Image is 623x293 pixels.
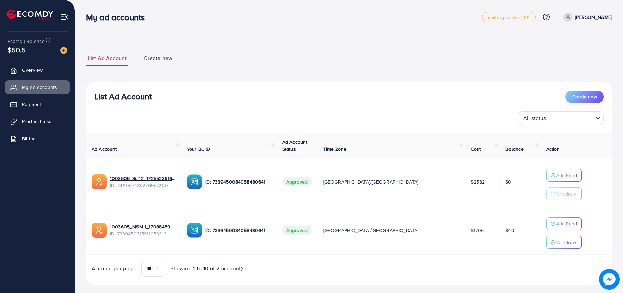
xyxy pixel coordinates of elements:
[187,223,202,238] img: ic-ba-acc.ded83a64.svg
[482,12,536,22] a: metap_pakistan_001
[22,118,51,125] span: Product Links
[556,220,577,228] p: Add Fund
[323,145,346,152] span: Time Zone
[556,190,576,198] p: Withdraw
[5,80,70,94] a: My ad accounts
[575,13,612,21] p: [PERSON_NAME]
[561,13,612,22] a: [PERSON_NAME]
[556,171,577,179] p: Add Fund
[22,84,57,91] span: My ad accounts
[565,91,604,103] button: Create new
[92,265,136,272] span: Account per page
[110,223,176,230] a: 1003605_MSM 1_1708848968481
[92,223,107,238] img: ic-ads-acc.e4c84228.svg
[471,227,484,234] span: $1706
[5,132,70,145] a: Billing
[546,169,582,182] button: Add Fund
[471,178,485,185] span: $2582
[92,174,107,189] img: ic-ads-acc.e4c84228.svg
[7,10,53,20] img: logo
[205,226,271,234] p: ID: 7339450084058480641
[187,174,202,189] img: ic-ba-acc.ded83a64.svg
[546,187,582,200] button: Withdraw
[471,145,481,152] span: Cost
[8,45,26,55] span: $50.5
[505,227,514,234] span: $40
[522,113,548,123] span: All status
[110,175,176,189] div: <span class='underline'>1003605_Suf 2_1725523616528</span></br>7411067436276957200
[94,92,152,102] h3: List Ad Account
[187,145,211,152] span: Your BC ID
[88,54,127,62] span: List Ad Account
[22,67,43,73] span: Overview
[8,38,45,45] span: Ecomdy Balance
[205,178,271,186] p: ID: 7339450084058480641
[60,13,68,21] img: menu
[22,135,36,142] span: Billing
[5,63,70,77] a: Overview
[323,178,419,185] span: [GEOGRAPHIC_DATA]/[GEOGRAPHIC_DATA]
[110,230,176,237] span: ID: 7339450315911053313
[5,115,70,128] a: Product Links
[110,182,176,189] span: ID: 7411067436276957200
[144,54,172,62] span: Create new
[282,226,312,235] span: Approved
[86,12,150,22] h3: My ad accounts
[60,47,67,54] img: image
[505,178,511,185] span: $0
[488,15,530,20] span: metap_pakistan_001
[282,139,308,152] span: Ad Account Status
[170,265,246,272] span: Showing 1 To 10 of 2 account(s)
[548,112,593,123] input: Search for option
[110,175,176,182] a: 1003605_Suf 2_1725523616528
[505,145,524,152] span: Balance
[110,223,176,237] div: <span class='underline'>1003605_MSM 1_1708848968481</span></br>7339450315911053313
[518,111,604,125] div: Search for option
[546,217,582,230] button: Add Fund
[323,227,419,234] span: [GEOGRAPHIC_DATA]/[GEOGRAPHIC_DATA]
[556,238,576,246] p: Withdraw
[546,236,582,249] button: Withdraw
[599,269,620,290] img: image
[92,145,117,152] span: Ad Account
[546,145,560,152] span: Action
[22,101,41,108] span: Payment
[282,177,312,186] span: Approved
[5,97,70,111] a: Payment
[572,93,597,100] span: Create new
